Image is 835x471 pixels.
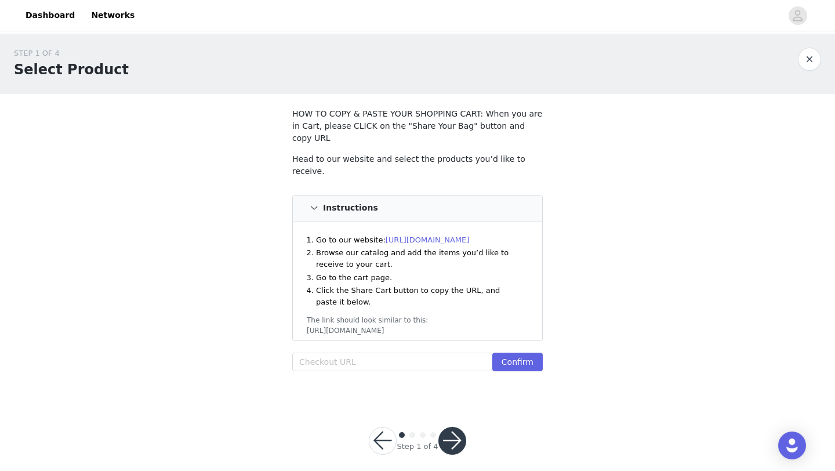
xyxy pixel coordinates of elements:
[292,108,543,144] p: HOW TO COPY & PASTE YOUR SHOPPING CART: When you are in Cart, please CLICK on the "Share Your Bag...
[397,441,438,452] div: Step 1 of 4
[307,315,528,325] div: The link should look similar to this:
[14,59,129,80] h1: Select Product
[386,236,470,244] a: [URL][DOMAIN_NAME]
[84,2,141,28] a: Networks
[19,2,82,28] a: Dashboard
[307,325,528,336] div: [URL][DOMAIN_NAME]
[316,272,522,284] li: Go to the cart page.
[792,6,803,25] div: avatar
[316,285,522,307] li: Click the Share Cart button to copy the URL, and paste it below.
[292,153,543,177] p: Head to our website and select the products you’d like to receive.
[323,204,378,213] h4: Instructions
[778,432,806,459] div: Open Intercom Messenger
[316,247,522,270] li: Browse our catalog and add the items you’d like to receive to your cart.
[492,353,543,371] button: Confirm
[316,234,522,246] li: Go to our website:
[292,353,492,371] input: Checkout URL
[14,48,129,59] div: STEP 1 OF 4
